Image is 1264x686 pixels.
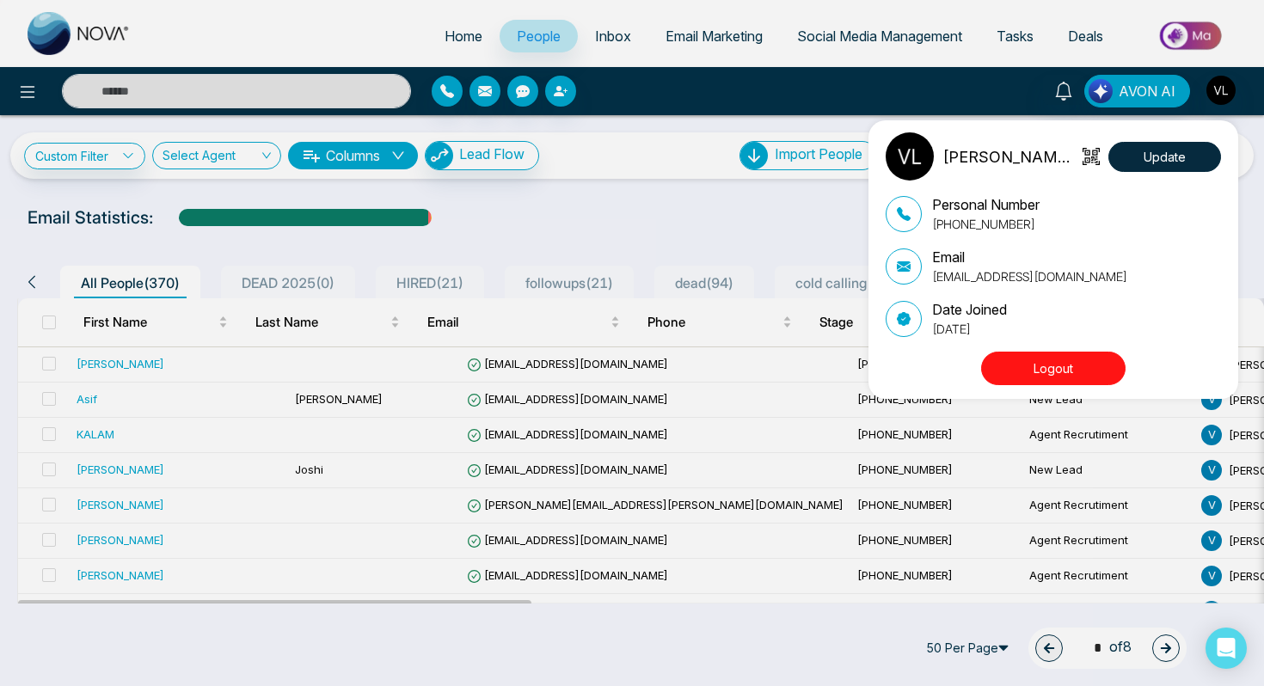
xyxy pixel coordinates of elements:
p: [PERSON_NAME] LendingHub [942,145,1077,168]
p: [PHONE_NUMBER] [932,215,1040,233]
div: Open Intercom Messenger [1206,628,1247,669]
p: [EMAIL_ADDRESS][DOMAIN_NAME] [932,267,1127,285]
p: Personal Number [932,194,1040,215]
p: [DATE] [932,320,1007,338]
p: Date Joined [932,299,1007,320]
button: Update [1108,142,1221,172]
button: Logout [981,352,1126,385]
p: Email [932,247,1127,267]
